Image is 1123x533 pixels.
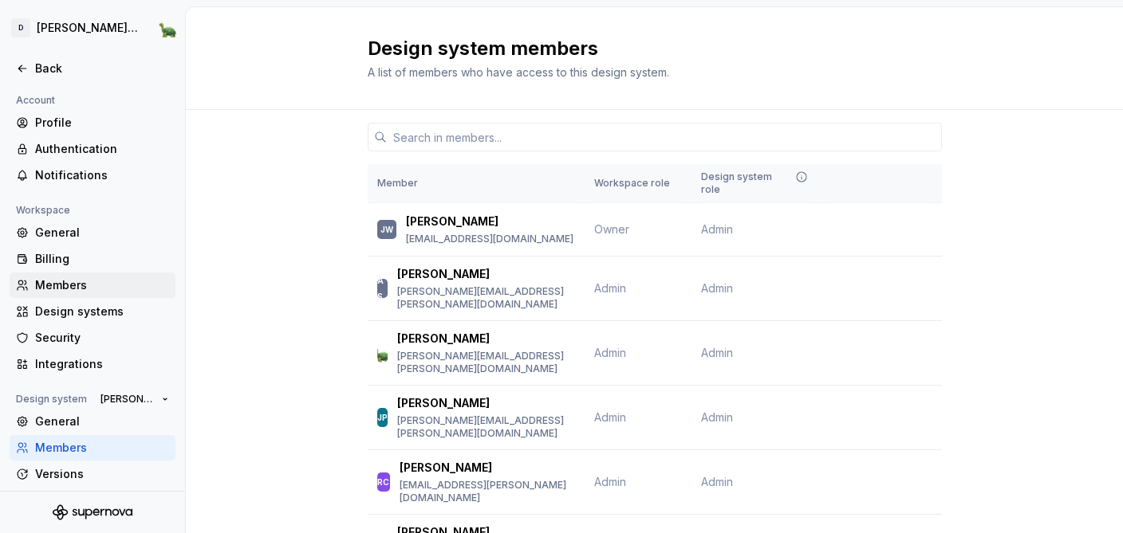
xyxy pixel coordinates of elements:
[406,233,573,245] p: [EMAIL_ADDRESS][DOMAIN_NAME]
[400,460,492,476] p: [PERSON_NAME]
[397,414,575,440] p: [PERSON_NAME][EMAIL_ADDRESS][PERSON_NAME][DOMAIN_NAME]
[35,304,169,319] div: Design systems
[847,277,932,300] button: Change role
[594,475,626,488] span: Admin
[397,331,490,347] p: [PERSON_NAME]
[594,281,626,295] span: Admin
[10,435,175,460] a: Members
[397,395,490,411] p: [PERSON_NAME]
[854,282,912,295] span: Change role
[594,346,626,359] span: Admin
[10,325,175,351] a: Security
[377,272,388,304] div: AS
[35,440,169,456] div: Members
[380,221,393,237] div: JW
[35,167,169,183] div: Notifications
[368,36,923,61] h2: Design system members
[35,330,169,346] div: Security
[10,272,175,298] a: Members
[35,413,169,429] div: General
[701,474,733,490] span: Admin
[35,356,169,372] div: Integrations
[10,409,175,434] a: General
[35,277,169,293] div: Members
[10,390,93,409] div: Design system
[10,461,175,487] a: Versions
[10,91,61,110] div: Account
[397,285,575,311] p: [PERSON_NAME][EMAIL_ADDRESS][PERSON_NAME][DOMAIN_NAME]
[847,218,932,241] button: Change role
[400,479,574,504] p: [EMAIL_ADDRESS][PERSON_NAME][DOMAIN_NAME]
[10,110,175,135] a: Profile
[854,411,912,424] span: Change role
[377,474,389,490] div: RC
[37,20,139,36] div: [PERSON_NAME]-design-system
[10,488,175,513] a: Datasets
[387,123,942,151] input: Search in members...
[10,163,175,188] a: Notifications
[3,10,182,45] button: D[PERSON_NAME]-design-systemDave Musson
[701,410,733,425] span: Admin
[10,56,175,81] a: Back
[10,351,175,377] a: Integrations
[854,347,912,359] span: Change role
[854,476,912,488] span: Change role
[701,170,811,196] div: Design system role
[701,221,733,237] span: Admin
[377,410,388,425] div: JP
[35,466,169,482] div: Versions
[406,214,498,229] p: [PERSON_NAME]
[847,471,932,493] button: Change role
[10,246,175,272] a: Billing
[701,345,733,361] span: Admin
[10,201,77,220] div: Workspace
[377,343,388,363] img: Dave Musson
[53,504,132,520] svg: Supernova Logo
[35,61,169,76] div: Back
[594,410,626,424] span: Admin
[847,342,932,364] button: Change role
[10,299,175,324] a: Design systems
[368,65,669,79] span: A list of members who have access to this design system.
[100,393,156,406] span: [PERSON_NAME]-design-system
[10,136,175,162] a: Authentication
[35,225,169,241] div: General
[158,18,177,37] img: Dave Musson
[854,223,912,236] span: Change role
[847,406,932,429] button: Change role
[35,141,169,157] div: Authentication
[701,280,733,296] span: Admin
[585,164,692,203] th: Workspace role
[10,220,175,245] a: General
[35,251,169,267] div: Billing
[35,115,169,131] div: Profile
[11,18,30,37] div: D
[397,350,575,375] p: [PERSON_NAME][EMAIL_ADDRESS][PERSON_NAME][DOMAIN_NAME]
[368,164,585,203] th: Member
[397,266,490,282] p: [PERSON_NAME]
[594,222,629,236] span: Owner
